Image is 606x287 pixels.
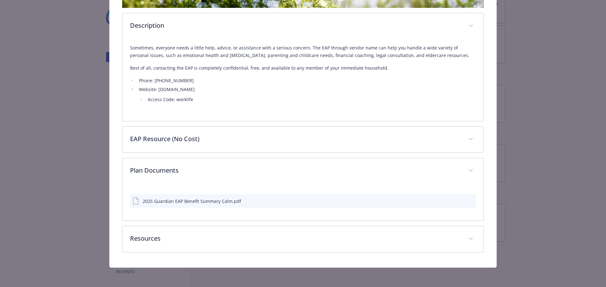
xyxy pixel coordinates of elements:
[130,234,461,243] p: Resources
[130,134,461,144] p: EAP Resource (No Cost)
[137,77,476,84] li: Phone: [PHONE_NUMBER]
[130,166,461,175] p: Plan Documents
[122,226,484,252] div: Resources
[146,96,476,103] li: Access Code: worklife
[122,13,484,39] div: Description
[130,21,461,30] p: Description
[468,198,473,204] button: preview file
[130,44,476,59] p: Sometimes, everyone needs a little help, advice, or assistance with a serious concern. The EAP th...
[122,127,484,152] div: EAP Resource (No Cost)
[458,198,463,204] button: download file
[122,158,484,184] div: Plan Documents
[137,86,476,103] li: Website: [DOMAIN_NAME]
[122,39,484,121] div: Description
[122,184,484,221] div: Plan Documents
[130,64,476,72] p: Best of all, contacting the EAP is completely confidential, free, and available to any member of ...
[143,198,241,204] div: 2025 Guardian EAP Benefit Summary Calm.pdf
